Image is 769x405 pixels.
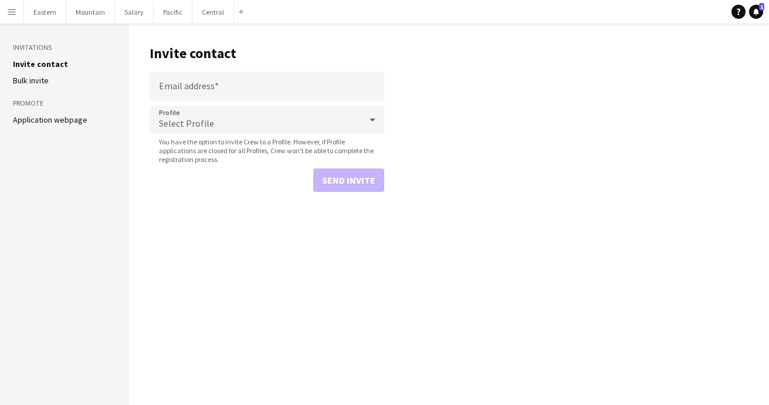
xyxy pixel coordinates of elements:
span: You have the option to invite Crew to a Profile. However, if Profile applications are closed for ... [150,137,384,164]
button: Central [192,1,234,23]
button: Salary [115,1,154,23]
h1: Invite contact [150,45,384,62]
button: Pacific [154,1,192,23]
a: Bulk invite [13,75,49,86]
button: Mountain [66,1,115,23]
h3: Promote [13,98,116,109]
span: Select Profile [159,117,214,129]
a: Application webpage [13,114,87,125]
a: Invite contact [13,59,68,69]
a: 1 [749,5,763,19]
button: Eastern [24,1,66,23]
h3: Invitations [13,42,116,53]
span: 1 [759,3,764,11]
